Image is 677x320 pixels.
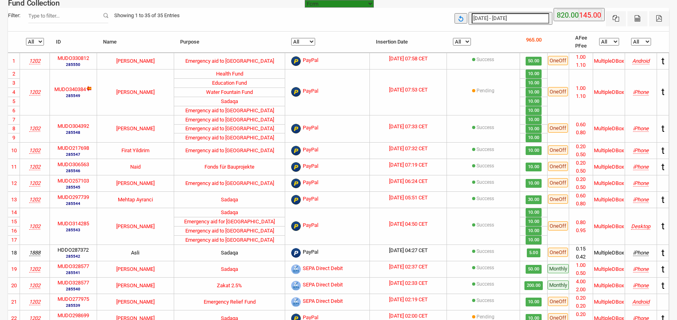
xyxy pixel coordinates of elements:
small: 285544 [58,201,89,207]
label: MUDO297739 [58,193,89,201]
i: Musaid e.V. [29,164,40,170]
small: 285545 [58,184,89,190]
span: PayPal [303,146,318,155]
td: 18 [8,244,20,261]
i: Musaid e.V. [29,147,40,153]
span: 5.00 [527,248,540,257]
label: Success [476,264,494,271]
div: MultipleDBox [594,282,624,290]
td: 16 [8,226,20,235]
span: PayPal [303,195,318,205]
span: t [661,145,665,156]
i: Mozilla/5.0 (iPhone; CPU iPhone OS 18_5 like Mac OS X) AppleWebKit/605.1.15 (KHTML, like Gecko) V... [633,197,649,203]
i: Musaid e.V. [29,180,40,186]
td: [PERSON_NAME] [97,277,174,294]
td: Emergency aid to [GEOGRAPHIC_DATA] [174,115,286,124]
td: Water Fountain Fund [174,87,286,97]
label: Pending [476,87,494,94]
span: PayPal [303,221,318,231]
div: MultipleDBox [594,125,624,133]
span: PayPal [303,162,318,172]
label: [DATE] 05:51 CET [389,194,428,202]
td: 19 [8,261,20,277]
label: [DATE] 06:24 CET [389,177,428,185]
span: PayPal [303,179,318,188]
span: 10.00 [526,227,542,235]
td: Emergency aid to [GEOGRAPHIC_DATA] [174,133,286,142]
i: Mozilla/5.0 (iPhone; CPU iPhone OS 18_5_0 like Mac OS X) AppleWebKit/605.1.15 (KHTML, like Gecko)... [633,180,649,186]
span: 10.00 [526,208,542,217]
img: new-dl.gif [86,85,92,91]
li: 0.50 [569,269,593,277]
label: MUDO306563 [58,161,89,169]
td: Sadaqa [174,191,286,208]
td: [PERSON_NAME] [97,115,174,143]
th: Purpose [174,32,286,53]
label: HDDO287372 [58,246,89,254]
span: PayPal [303,248,318,258]
span: 10.00 [526,236,542,244]
span: 10.00 [526,146,542,155]
label: Success [476,179,494,186]
td: Health Fund [174,69,286,78]
label: Success [476,280,494,288]
td: 12 [8,175,20,191]
li: 1.10 [569,92,593,100]
td: Emergency aid to [GEOGRAPHIC_DATA] [174,226,286,235]
small: 285549 [54,93,92,99]
span: t [661,221,665,232]
th: Insertion Date [370,32,447,53]
td: Sadaqa [174,244,286,261]
span: t [661,161,665,173]
td: Emergency aid to [GEOGRAPHIC_DATA] [174,106,286,115]
i: Mozilla/5.0 (Linux; Android 10; K) AppleWebKit/537.36 (KHTML, like Gecko) SamsungBrowser/28.0 Chr... [632,299,649,305]
span: t [661,56,665,67]
label: Success [476,221,494,229]
td: 5 [8,97,20,106]
label: Success [476,195,494,202]
label: Success [476,162,494,169]
label: [DATE] 02:19 CET [389,296,428,304]
li: 1.10 [569,61,593,69]
li: 0.80 [569,219,593,227]
label: Success [476,297,494,304]
td: Emergency Relief Fund [174,294,286,310]
small: 285546 [58,168,89,174]
span: 10.00 [526,88,542,97]
td: [PERSON_NAME] [97,53,174,69]
li: 0.80 [569,200,593,208]
small: 285541 [58,270,89,276]
span: t [661,123,665,134]
span: t [661,280,665,291]
td: 10 [8,142,20,159]
label: [DATE] 02:33 CET [389,279,428,287]
small: 285548 [58,129,89,135]
label: MUDO304392 [58,122,89,130]
div: MultipleDBox [594,163,624,171]
td: Fonds für Bauprojekte [174,159,286,175]
td: Firat Yildirim [97,142,174,159]
i: Musaid e.V. [29,223,40,229]
li: 0.20 [569,294,593,302]
td: Mehtap Ayranci [97,191,174,208]
span: 10.00 [526,70,542,78]
td: [PERSON_NAME] [97,294,174,310]
div: MultipleDBox [594,147,624,155]
span: 10.00 [526,298,542,306]
li: 0.50 [569,151,593,159]
span: OneOff [548,195,568,204]
label: [DATE] 07:58 CET [389,55,428,63]
i: Mozilla/5.0 (iPhone; CPU iPhone OS 18_6_2 like Mac OS X) AppleWebKit/605.1.15 (KHTML, like Gecko)... [633,164,649,170]
label: Success [476,248,494,255]
small: 285540 [58,286,89,292]
small: 285542 [58,253,89,259]
td: Naid [97,159,174,175]
td: 17 [8,235,20,244]
span: Monthly [548,264,569,273]
div: MultipleDBox [594,196,624,204]
i: Mozilla/5.0 (iPhone; CPU iPhone OS 18_6_2 like Mac OS X) AppleWebKit/605.1.15 (KHTML, like Gecko)... [633,266,649,272]
span: OneOff [548,221,568,231]
span: SEPA Direct Debit [303,264,343,274]
li: 0.42 [569,253,593,261]
span: t [661,86,665,97]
